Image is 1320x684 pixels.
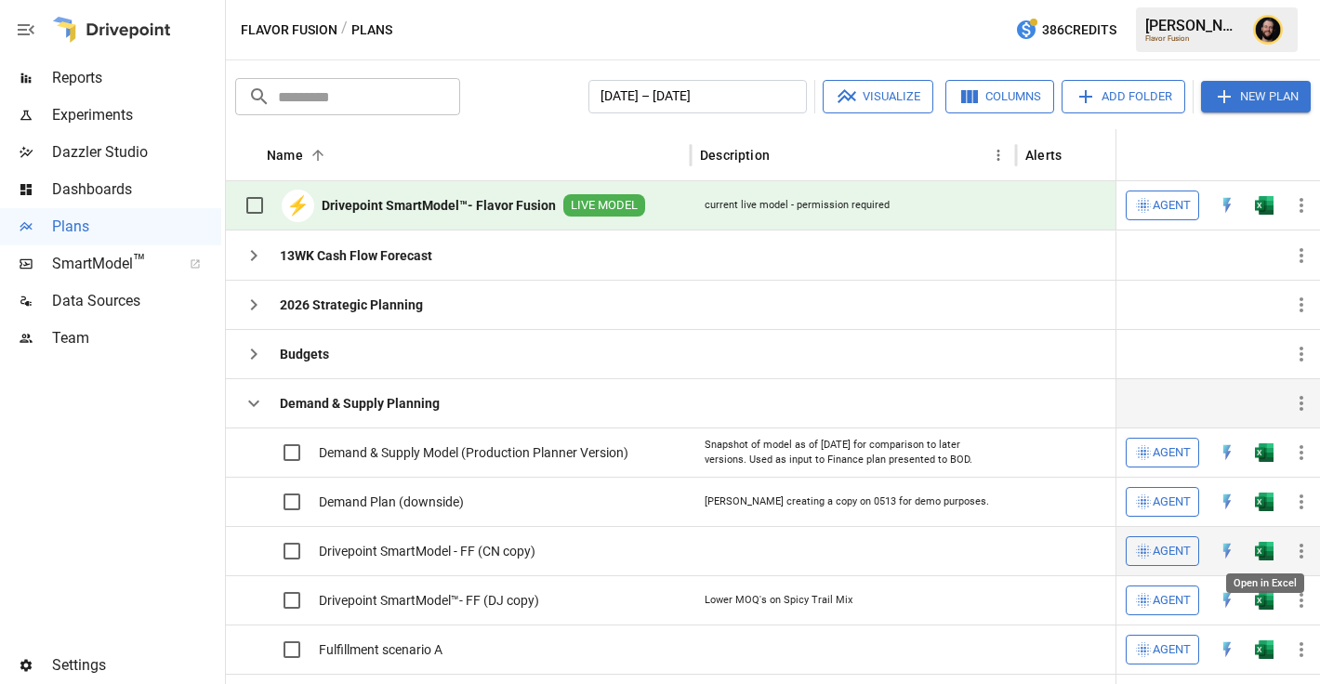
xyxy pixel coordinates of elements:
[1218,443,1236,462] img: quick-edit-flash.b8aec18c.svg
[1145,34,1242,43] div: Flavor Fusion
[1255,591,1274,610] div: Open in Excel
[1126,635,1199,664] button: Agent
[1153,639,1191,661] span: Agent
[1218,591,1236,610] img: quick-edit-flash.b8aec18c.svg
[280,394,440,413] b: Demand & Supply Planning
[1255,443,1274,462] div: Open in Excel
[1218,493,1236,511] div: Open in Quick Edit
[52,67,221,89] span: Reports
[322,196,556,215] b: Drivepoint SmartModel™- Flavor Fusion
[1253,15,1283,45] img: Ciaran Nugent
[1218,591,1236,610] div: Open in Quick Edit
[241,19,337,42] button: Flavor Fusion
[1255,196,1274,215] img: excel-icon.76473adf.svg
[341,19,348,42] div: /
[588,80,807,113] button: [DATE] – [DATE]
[1255,640,1274,659] img: excel-icon.76473adf.svg
[1025,148,1062,163] div: Alerts
[305,142,331,168] button: Sort
[280,246,432,265] b: 13WK Cash Flow Forecast
[52,327,221,349] span: Team
[700,148,770,163] div: Description
[1153,590,1191,612] span: Agent
[1226,573,1304,593] div: Open in Excel
[1218,542,1236,560] img: quick-edit-flash.b8aec18c.svg
[1153,195,1191,217] span: Agent
[823,80,933,113] button: Visualize
[705,198,890,213] div: current live model - permission required
[1294,142,1320,168] button: Sort
[563,197,645,215] span: LIVE MODEL
[319,640,442,659] span: Fulfillment scenario A
[1042,19,1116,42] span: 386 Credits
[1126,585,1199,615] button: Agent
[1145,17,1242,34] div: [PERSON_NAME]
[280,345,329,363] b: Budgets
[280,296,423,314] b: 2026 Strategic Planning
[1255,542,1274,560] img: excel-icon.76473adf.svg
[52,104,221,126] span: Experiments
[52,216,221,238] span: Plans
[1255,443,1274,462] img: excel-icon.76473adf.svg
[1255,591,1274,610] img: excel-icon.76473adf.svg
[705,593,852,608] div: Lower MOQ's on Spicy Trail Mix
[1153,492,1191,513] span: Agent
[52,654,221,677] span: Settings
[1126,487,1199,517] button: Agent
[267,148,303,163] div: Name
[1218,542,1236,560] div: Open in Quick Edit
[945,80,1054,113] button: Columns
[319,493,464,511] span: Demand Plan (downside)
[282,190,314,222] div: ⚡
[1218,196,1236,215] div: Open in Quick Edit
[1201,81,1311,112] button: New Plan
[1063,142,1089,168] button: Sort
[1255,493,1274,511] img: excel-icon.76473adf.svg
[1062,80,1185,113] button: Add Folder
[1126,438,1199,467] button: Agent
[1255,196,1274,215] div: Open in Excel
[1255,542,1274,560] div: Open in Excel
[1255,493,1274,511] div: Open in Excel
[1126,191,1199,220] button: Agent
[985,142,1011,168] button: Description column menu
[52,253,169,275] span: SmartModel
[1218,640,1236,659] div: Open in Quick Edit
[772,142,798,168] button: Sort
[1218,640,1236,659] img: quick-edit-flash.b8aec18c.svg
[319,591,539,610] span: Drivepoint SmartModel™- FF (DJ copy)
[1255,640,1274,659] div: Open in Excel
[1218,196,1236,215] img: quick-edit-flash.b8aec18c.svg
[52,290,221,312] span: Data Sources
[1218,493,1236,511] img: quick-edit-flash.b8aec18c.svg
[1153,541,1191,562] span: Agent
[705,494,989,509] div: [PERSON_NAME] creating a copy on 0513 for demo purposes.
[1218,443,1236,462] div: Open in Quick Edit
[1153,442,1191,464] span: Agent
[319,542,535,560] span: Drivepoint SmartModel - FF (CN copy)
[1126,536,1199,566] button: Agent
[52,178,221,201] span: Dashboards
[1008,13,1124,47] button: 386Credits
[133,250,146,273] span: ™
[52,141,221,164] span: Dazzler Studio
[1242,4,1294,56] button: Ciaran Nugent
[319,443,628,462] span: Demand & Supply Model (Production Planner Version)
[705,438,1002,467] div: Snapshot of model as of [DATE] for comparison to later versions. Used as input to Finance plan pr...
